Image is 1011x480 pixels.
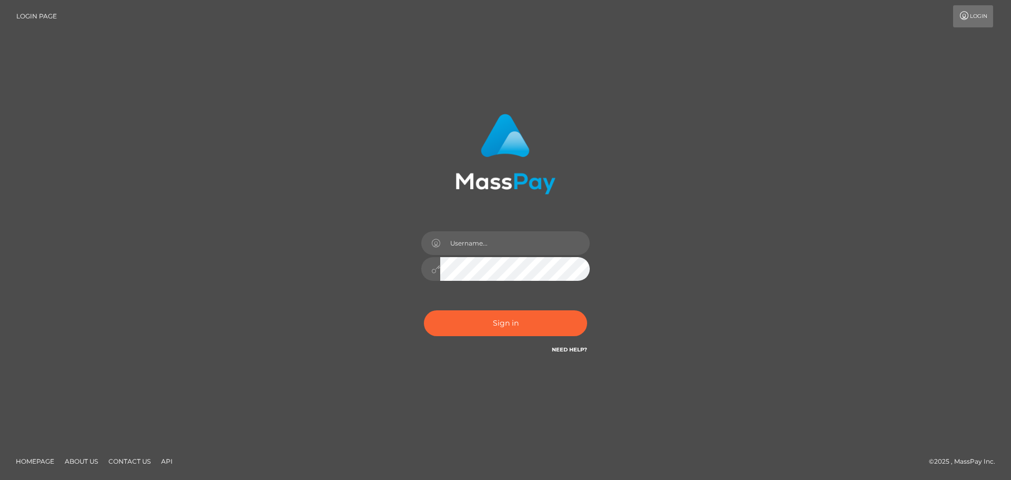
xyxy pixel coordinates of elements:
div: © 2025 , MassPay Inc. [929,456,1003,467]
a: Need Help? [552,346,587,353]
a: About Us [61,453,102,469]
a: Contact Us [104,453,155,469]
a: Homepage [12,453,58,469]
a: Login Page [16,5,57,27]
img: MassPay Login [455,114,556,194]
a: Login [953,5,993,27]
a: API [157,453,177,469]
input: Username... [440,231,590,255]
button: Sign in [424,310,587,336]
